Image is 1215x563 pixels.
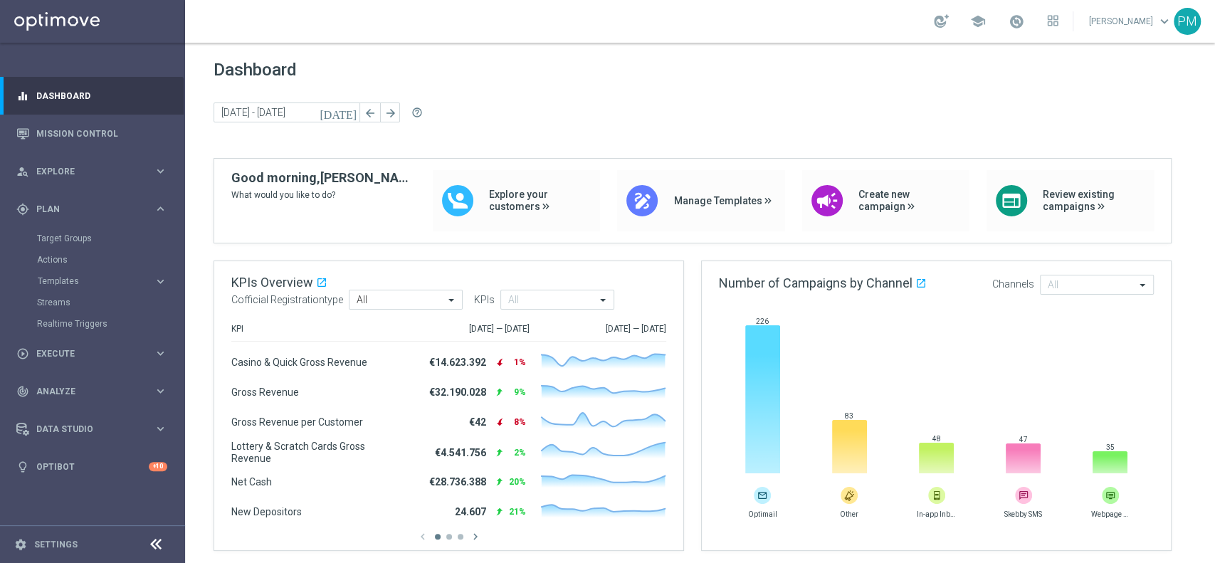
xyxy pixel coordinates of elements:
button: person_search Explore keyboard_arrow_right [16,166,168,177]
div: Analyze [16,385,154,398]
div: Streams [37,292,184,313]
span: school [970,14,986,29]
i: settings [14,538,27,551]
span: Execute [36,349,154,358]
button: play_circle_outline Execute keyboard_arrow_right [16,348,168,359]
span: Data Studio [36,425,154,433]
i: keyboard_arrow_right [154,164,167,178]
button: Data Studio keyboard_arrow_right [16,423,168,435]
button: track_changes Analyze keyboard_arrow_right [16,386,168,397]
div: Dashboard [16,77,167,115]
a: Realtime Triggers [37,318,148,330]
span: keyboard_arrow_down [1157,14,1172,29]
a: Settings [34,540,78,549]
div: Actions [37,249,184,270]
span: Templates [38,277,140,285]
i: keyboard_arrow_right [154,202,167,216]
i: track_changes [16,385,29,398]
a: Mission Control [36,115,167,152]
div: Optibot [16,448,167,485]
i: equalizer [16,90,29,102]
div: Templates [37,270,184,292]
i: keyboard_arrow_right [154,347,167,360]
div: Explore [16,165,154,178]
div: Plan [16,203,154,216]
div: Execute [16,347,154,360]
div: Mission Control [16,115,167,152]
div: Data Studio [16,423,154,436]
div: PM [1174,8,1201,35]
button: equalizer Dashboard [16,90,168,102]
span: Analyze [36,387,154,396]
a: Streams [37,297,148,308]
a: [PERSON_NAME]keyboard_arrow_down [1088,11,1174,32]
i: lightbulb [16,461,29,473]
i: person_search [16,165,29,178]
div: Realtime Triggers [37,313,184,335]
a: Target Groups [37,233,148,244]
button: Mission Control [16,128,168,140]
button: Templates keyboard_arrow_right [37,275,168,287]
button: lightbulb Optibot +10 [16,461,168,473]
span: Plan [36,205,154,214]
div: +10 [149,462,167,471]
a: Dashboard [36,77,167,115]
button: gps_fixed Plan keyboard_arrow_right [16,204,168,215]
div: Templates [38,277,154,285]
span: Explore [36,167,154,176]
i: keyboard_arrow_right [154,384,167,398]
i: gps_fixed [16,203,29,216]
div: Target Groups [37,228,184,249]
i: keyboard_arrow_right [154,275,167,288]
i: keyboard_arrow_right [154,422,167,436]
a: Optibot [36,448,149,485]
a: Actions [37,254,148,265]
i: play_circle_outline [16,347,29,360]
